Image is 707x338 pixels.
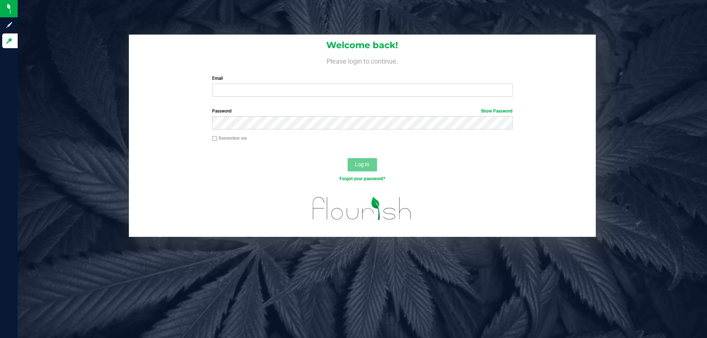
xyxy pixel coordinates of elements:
[212,136,217,141] input: Remember me
[212,135,247,142] label: Remember me
[212,108,232,114] span: Password
[481,108,513,114] a: Show Password
[355,161,369,167] span: Log In
[6,37,13,45] inline-svg: Log in
[304,190,421,227] img: flourish_logo.svg
[6,21,13,29] inline-svg: Sign up
[212,75,512,82] label: Email
[340,176,385,181] a: Forgot your password?
[348,158,377,171] button: Log In
[129,40,596,50] h1: Welcome back!
[129,56,596,65] h4: Please login to continue.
